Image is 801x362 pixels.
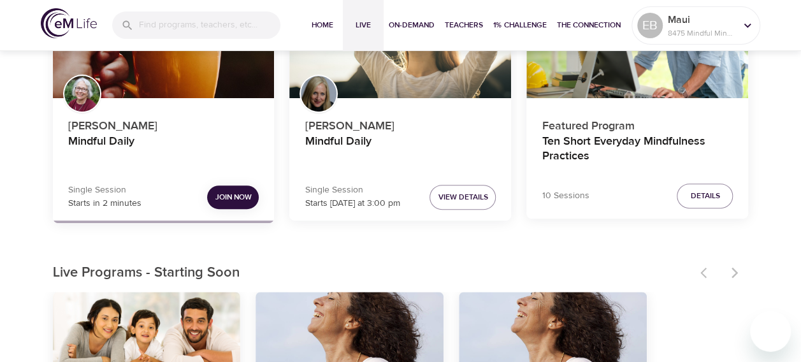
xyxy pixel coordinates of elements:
[307,18,338,32] span: Home
[542,189,589,203] p: 10 Sessions
[668,12,735,27] p: Maui
[637,13,663,38] div: EB
[542,112,733,134] p: Featured Program
[389,18,435,32] span: On-Demand
[493,18,547,32] span: 1% Challenge
[68,184,141,197] p: Single Session
[139,11,280,39] input: Find programs, teachers, etc...
[305,134,496,165] h4: Mindful Daily
[438,191,487,204] span: View Details
[41,8,97,38] img: logo
[542,134,733,165] h4: Ten Short Everyday Mindfulness Practices
[68,134,259,165] h4: Mindful Daily
[429,185,496,210] button: View Details
[690,189,719,203] span: Details
[305,112,496,134] p: [PERSON_NAME]
[53,263,693,284] p: Live Programs - Starting Soon
[348,18,379,32] span: Live
[207,185,259,209] button: Join Now
[305,184,400,197] p: Single Session
[215,191,251,204] span: Join Now
[750,311,791,352] iframe: Button to launch messaging window
[68,197,141,210] p: Starts in 2 minutes
[445,18,483,32] span: Teachers
[557,18,621,32] span: The Connection
[68,112,259,134] p: [PERSON_NAME]
[668,27,735,39] p: 8475 Mindful Minutes
[677,184,733,208] button: Details
[305,197,400,210] p: Starts [DATE] at 3:00 pm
